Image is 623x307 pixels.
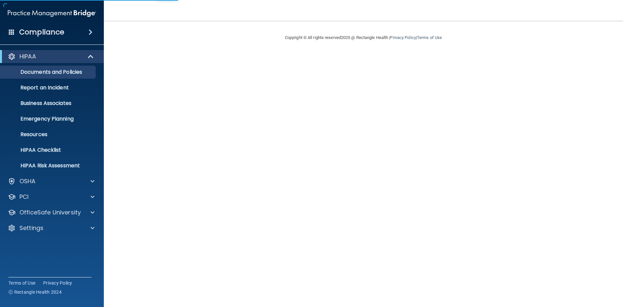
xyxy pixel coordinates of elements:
[19,53,36,60] p: HIPAA
[8,209,94,216] a: OfficeSafe University
[8,224,94,232] a: Settings
[4,116,93,122] p: Emergency Planning
[417,35,442,40] a: Terms of Use
[8,177,94,185] a: OSHA
[8,280,35,286] a: Terms of Use
[19,193,29,201] p: PCI
[4,69,93,75] p: Documents and Policies
[4,100,93,107] p: Business Associates
[390,35,416,40] a: Privacy Policy
[4,84,93,91] p: Report an Incident
[19,177,36,185] p: OSHA
[245,27,482,48] div: Copyright © All rights reserved 2025 @ Rectangle Health | |
[19,209,81,216] p: OfficeSafe University
[8,289,62,295] span: Ⓒ Rectangle Health 2024
[19,224,43,232] p: Settings
[4,162,93,169] p: HIPAA Risk Assessment
[8,193,94,201] a: PCI
[19,28,64,37] h4: Compliance
[8,53,94,60] a: HIPAA
[4,147,93,153] p: HIPAA Checklist
[43,280,72,286] a: Privacy Policy
[8,7,96,20] img: PMB logo
[4,131,93,138] p: Resources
